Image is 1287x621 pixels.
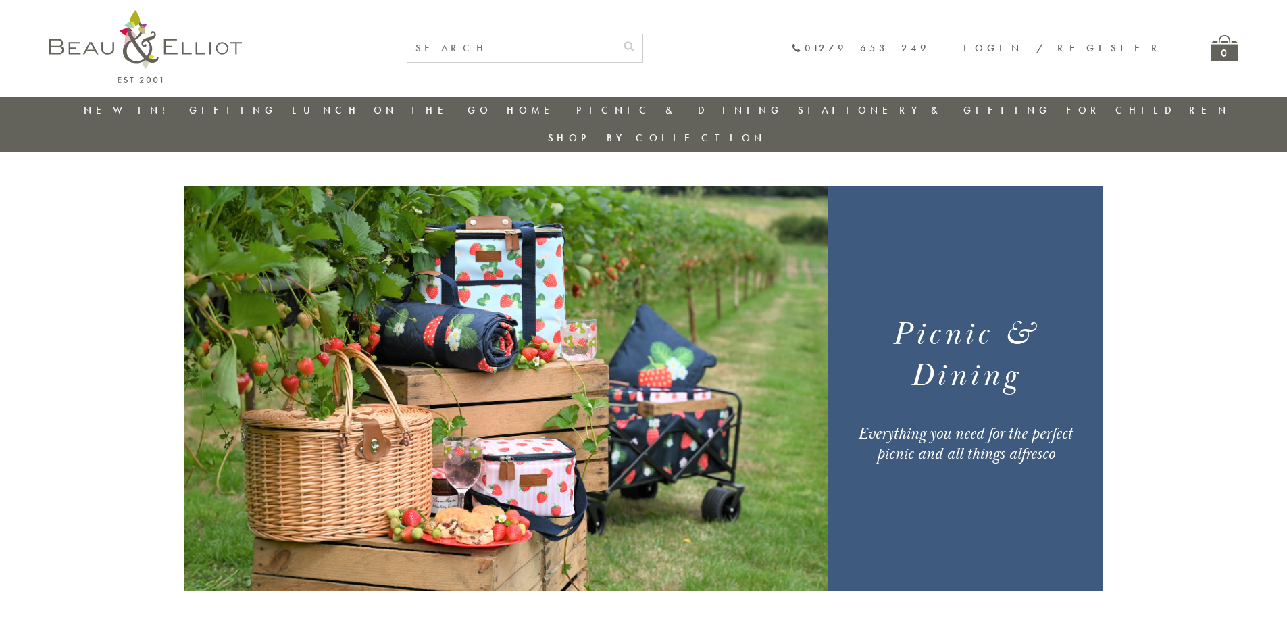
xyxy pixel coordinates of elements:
[184,186,828,591] img: Picnic Sets
[1211,35,1238,61] a: 0
[189,103,277,117] a: Gifting
[844,424,1086,464] div: Everything you need for the perfect picnic and all things alfresco
[84,103,174,117] a: New in!
[407,34,615,62] input: SEARCH
[791,43,930,54] a: 01279 653 249
[49,10,242,83] img: logo
[507,103,561,117] a: Home
[963,41,1163,55] a: Login / Register
[1066,103,1230,117] a: For Children
[576,103,783,117] a: Picnic & Dining
[844,314,1086,397] h1: Picnic & Dining
[548,131,766,145] a: Shop by collection
[292,103,492,117] a: Lunch On The Go
[798,103,1051,117] a: Stationery & Gifting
